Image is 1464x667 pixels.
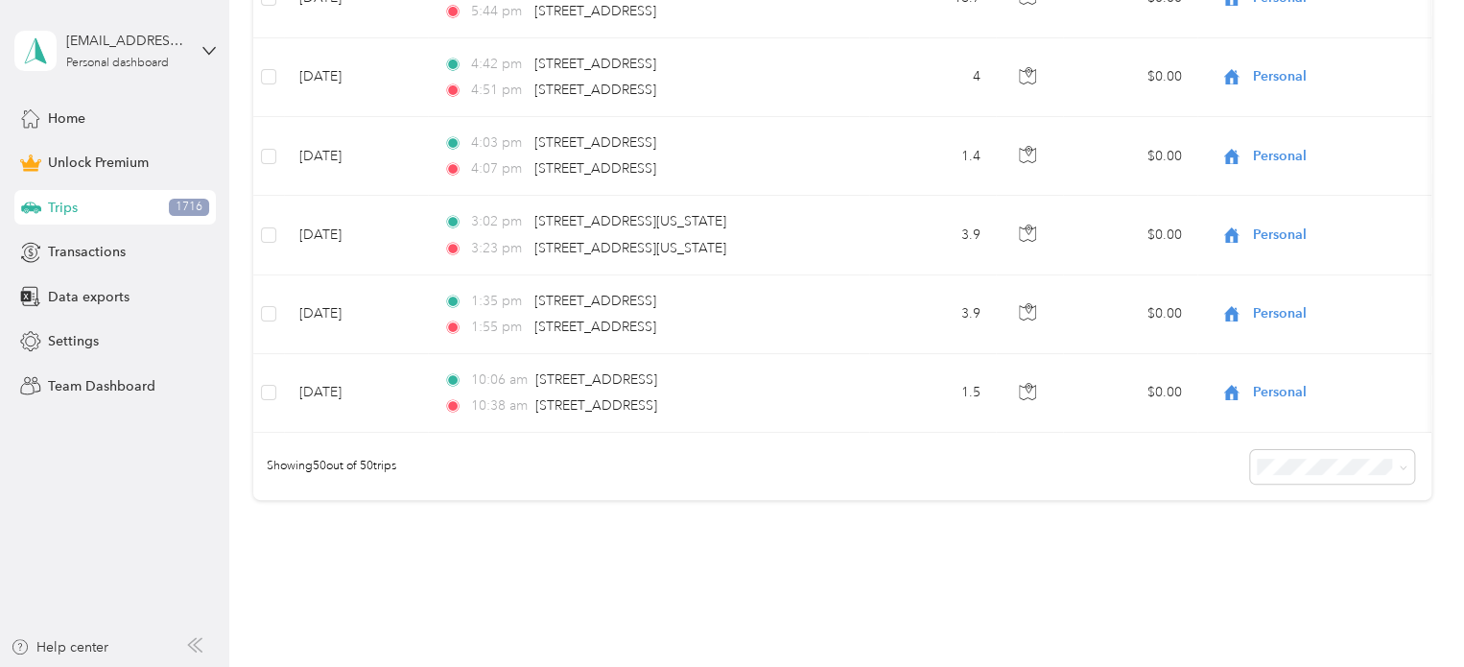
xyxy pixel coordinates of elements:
[1063,196,1197,274] td: $0.00
[1253,303,1429,324] span: Personal
[470,80,525,101] span: 4:51 pm
[1357,560,1464,667] iframe: Everlance-gr Chat Button Frame
[534,160,656,177] span: [STREET_ADDRESS]
[48,198,78,218] span: Trips
[869,275,996,354] td: 3.9
[1063,117,1197,196] td: $0.00
[470,317,525,338] span: 1:55 pm
[1253,66,1429,87] span: Personal
[534,319,656,335] span: [STREET_ADDRESS]
[284,354,428,433] td: [DATE]
[534,56,656,72] span: [STREET_ADDRESS]
[470,395,527,417] span: 10:38 am
[1063,38,1197,117] td: $0.00
[470,54,525,75] span: 4:42 pm
[1253,146,1429,167] span: Personal
[470,158,525,179] span: 4:07 pm
[534,3,656,19] span: [STREET_ADDRESS]
[48,242,126,262] span: Transactions
[48,376,155,396] span: Team Dashboard
[470,211,525,232] span: 3:02 pm
[869,196,996,274] td: 3.9
[534,293,656,309] span: [STREET_ADDRESS]
[470,291,525,312] span: 1:35 pm
[48,331,99,351] span: Settings
[1253,225,1429,246] span: Personal
[284,275,428,354] td: [DATE]
[1253,382,1429,403] span: Personal
[48,287,130,307] span: Data exports
[470,132,525,154] span: 4:03 pm
[534,240,726,256] span: [STREET_ADDRESS][US_STATE]
[869,38,996,117] td: 4
[1063,354,1197,433] td: $0.00
[535,371,657,388] span: [STREET_ADDRESS]
[169,199,209,216] span: 1716
[470,369,527,391] span: 10:06 am
[284,38,428,117] td: [DATE]
[1063,275,1197,354] td: $0.00
[869,354,996,433] td: 1.5
[534,134,656,151] span: [STREET_ADDRESS]
[48,153,149,173] span: Unlock Premium
[11,637,108,657] button: Help center
[66,31,186,51] div: [EMAIL_ADDRESS][DOMAIN_NAME]
[869,117,996,196] td: 1.4
[48,108,85,129] span: Home
[66,58,169,69] div: Personal dashboard
[534,213,726,229] span: [STREET_ADDRESS][US_STATE]
[470,1,525,22] span: 5:44 pm
[253,458,396,475] span: Showing 50 out of 50 trips
[534,82,656,98] span: [STREET_ADDRESS]
[470,238,525,259] span: 3:23 pm
[535,397,657,414] span: [STREET_ADDRESS]
[284,117,428,196] td: [DATE]
[284,196,428,274] td: [DATE]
